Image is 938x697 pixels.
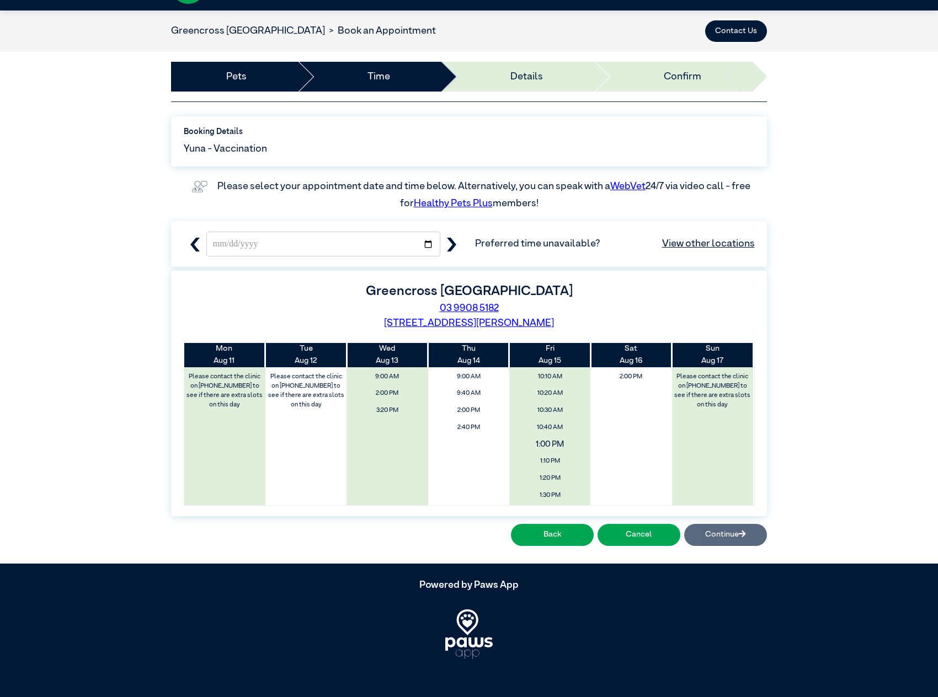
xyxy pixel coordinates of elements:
[171,24,436,39] nav: breadcrumb
[188,176,211,196] img: vet
[366,285,573,298] label: Greencross [GEOGRAPHIC_DATA]
[672,343,753,367] th: Aug 17
[367,69,390,84] a: Time
[414,199,493,208] a: Healthy Pets Plus
[513,488,587,502] span: 1:30 PM
[513,454,587,469] span: 1:10 PM
[594,369,669,384] span: 2:00 PM
[325,24,436,39] li: Book an Appointment
[598,524,680,546] button: Cancel
[428,343,509,367] th: Aug 14
[185,369,264,412] label: Please contact the clinic on [PHONE_NUMBER] to see if there are extra slots on this day
[347,343,428,367] th: Aug 13
[662,237,755,251] a: View other locations
[217,181,752,209] label: Please select your appointment date and time below. Alternatively, you can speak with a 24/7 via ...
[226,69,247,84] a: Pets
[350,369,424,384] span: 9:00 AM
[590,343,671,367] th: Aug 16
[445,609,493,659] img: PawsApp
[705,20,767,42] button: Contact Us
[171,26,325,36] a: Greencross [GEOGRAPHIC_DATA]
[265,343,347,367] th: Aug 12
[610,181,646,191] a: WebVet
[184,142,267,157] span: Yuna - Vaccination
[267,369,346,412] label: Please contact the clinic on [PHONE_NUMBER] to see if there are extra slots on this day
[509,343,590,367] th: Aug 15
[431,369,506,384] span: 9:00 AM
[502,435,598,454] span: 1:00 PM
[513,471,587,486] span: 1:20 PM
[673,369,752,412] label: Please contact the clinic on [PHONE_NUMBER] to see if there are extra slots on this day
[513,420,587,435] span: 10:40 AM
[513,369,587,384] span: 10:10 AM
[350,387,424,401] span: 2:00 PM
[384,318,554,328] a: [STREET_ADDRESS][PERSON_NAME]
[431,420,506,435] span: 2:40 PM
[511,524,594,546] button: Back
[171,580,767,592] h5: Powered by Paws App
[184,126,755,138] label: Booking Details
[513,404,587,418] span: 10:30 AM
[440,303,499,313] a: 03 9908 5182
[431,404,506,418] span: 2:00 PM
[350,404,424,418] span: 3:20 PM
[513,387,587,401] span: 10:20 AM
[475,237,755,251] span: Preferred time unavailable?
[431,387,506,401] span: 9:40 AM
[184,343,265,367] th: Aug 11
